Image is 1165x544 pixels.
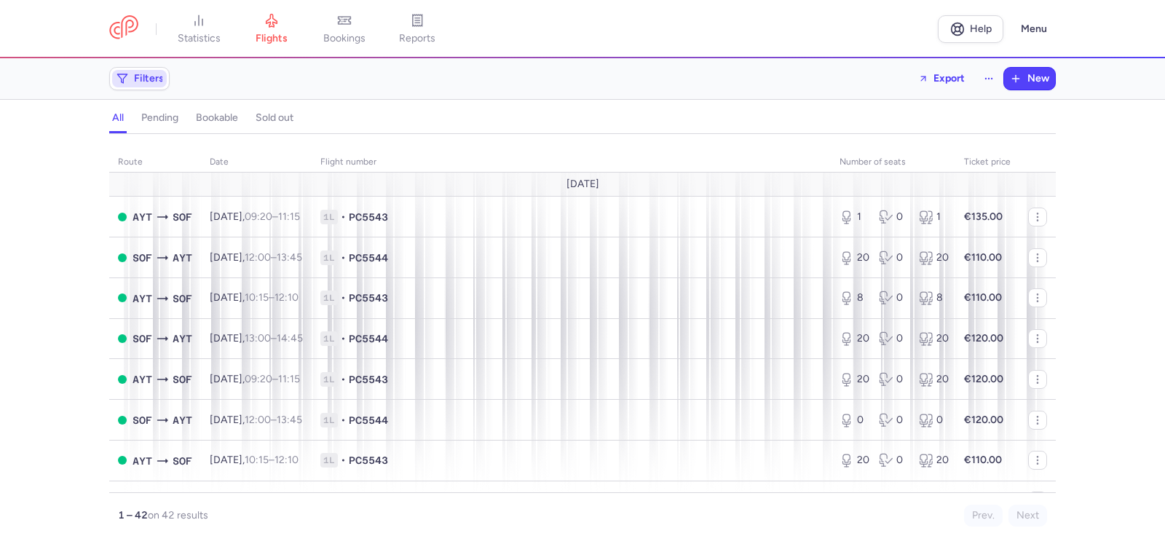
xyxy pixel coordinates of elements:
span: SOF [173,453,192,469]
div: 20 [840,331,867,346]
div: 0 [879,291,907,305]
span: • [341,372,346,387]
div: 0 [879,251,907,265]
span: SOF [133,412,152,428]
span: PC5543 [349,372,388,387]
th: date [201,151,312,173]
span: [DATE], [210,414,302,426]
div: 1 [840,210,867,224]
div: 0 [879,372,907,387]
time: 12:10 [275,291,299,304]
span: AYT [133,371,152,387]
th: Ticket price [955,151,1019,173]
h4: sold out [256,111,293,125]
span: SOF [173,209,192,225]
a: bookings [308,13,381,45]
span: – [245,291,299,304]
th: Flight number [312,151,831,173]
span: PC5544 [349,251,388,265]
strong: €110.00 [964,251,1002,264]
div: 20 [919,453,947,468]
span: • [341,291,346,305]
time: 09:20 [245,373,272,385]
span: SOF [133,331,152,347]
a: statistics [162,13,235,45]
span: [DATE], [210,251,302,264]
span: – [245,332,303,344]
div: 8 [919,291,947,305]
time: 12:00 [245,414,271,426]
div: 0 [879,331,907,346]
span: 1L [320,291,338,305]
button: Menu [1012,15,1056,43]
span: – [245,414,302,426]
span: – [245,210,300,223]
span: SOF [133,250,152,266]
button: Next [1008,505,1047,527]
span: [DATE], [210,332,303,344]
time: 12:10 [275,454,299,466]
div: 1 [919,210,947,224]
button: Export [909,67,974,90]
strong: €135.00 [964,210,1003,223]
span: PC5544 [349,413,388,427]
div: 20 [919,251,947,265]
span: on 42 results [148,509,208,521]
span: – [245,373,300,385]
th: route [109,151,201,173]
strong: 1 – 42 [118,509,148,521]
time: 10:15 [245,454,269,466]
time: 09:20 [245,210,272,223]
h4: bookable [196,111,238,125]
strong: €120.00 [964,414,1003,426]
span: PC5544 [349,331,388,346]
span: • [341,251,346,265]
a: reports [381,13,454,45]
th: number of seats [831,151,955,173]
time: 11:15 [278,373,300,385]
h4: pending [141,111,178,125]
strong: €110.00 [964,454,1002,466]
div: 20 [840,251,867,265]
span: [DATE], [210,454,299,466]
span: statistics [178,32,221,45]
div: 0 [879,413,907,427]
time: 13:00 [245,332,271,344]
span: 1L [320,413,338,427]
span: [DATE] [566,178,599,190]
span: – [245,251,302,264]
span: • [341,210,346,224]
span: AYT [173,331,192,347]
span: AYT [133,291,152,307]
button: Filters [110,68,169,90]
div: 0 [840,413,867,427]
h4: all [112,111,124,125]
div: 20 [919,372,947,387]
span: AYT [133,453,152,469]
span: 1L [320,453,338,468]
time: 11:15 [278,210,300,223]
time: 14:45 [277,332,303,344]
span: [DATE], [210,291,299,304]
span: Help [970,23,992,34]
span: • [341,413,346,427]
span: PC5543 [349,291,388,305]
span: 1L [320,372,338,387]
div: 20 [919,331,947,346]
time: 13:45 [277,414,302,426]
span: 1L [320,331,338,346]
span: 1L [320,251,338,265]
span: [DATE], [210,373,300,385]
time: 13:45 [277,251,302,264]
div: 0 [879,453,907,468]
a: flights [235,13,308,45]
span: reports [399,32,435,45]
div: 0 [879,210,907,224]
div: 0 [919,413,947,427]
button: New [1004,68,1055,90]
button: Prev. [964,505,1003,527]
strong: €120.00 [964,332,1003,344]
span: AYT [133,209,152,225]
strong: €110.00 [964,291,1002,304]
span: AYT [173,250,192,266]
